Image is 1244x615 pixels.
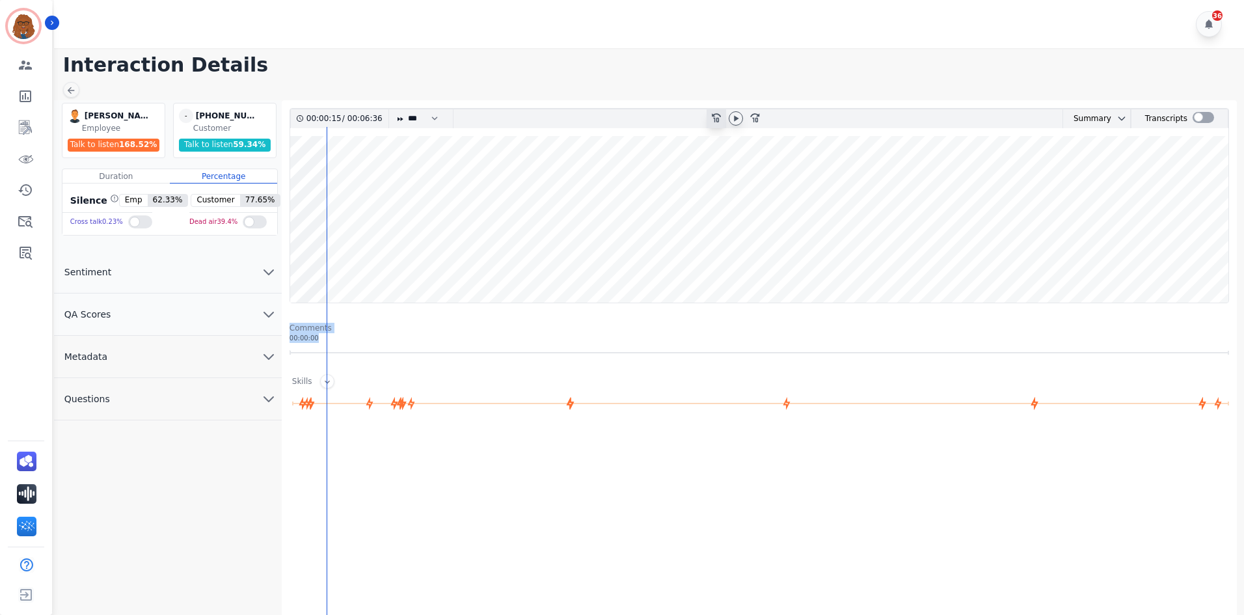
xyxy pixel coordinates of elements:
[54,294,282,336] button: QA Scores chevron down
[62,169,170,184] div: Duration
[120,195,148,206] span: Emp
[54,336,282,378] button: Metadata chevron down
[68,139,160,152] div: Talk to listen
[292,376,312,389] div: Skills
[179,139,271,152] div: Talk to listen
[8,10,39,42] img: Bordered avatar
[189,213,237,232] div: Dead air 39.4 %
[179,109,193,123] span: -
[306,109,342,128] div: 00:00:15
[54,308,122,321] span: QA Scores
[170,169,277,184] div: Percentage
[233,140,265,149] span: 59.34 %
[193,123,273,133] div: Customer
[345,109,381,128] div: 00:06:36
[1116,113,1127,124] svg: chevron down
[54,350,118,363] span: Metadata
[261,391,277,407] svg: chevron down
[148,195,188,206] span: 62.33 %
[1111,113,1127,124] button: chevron down
[54,251,282,294] button: Sentiment chevron down
[290,333,1229,343] div: 00:00:00
[191,195,239,206] span: Customer
[82,123,162,133] div: Employee
[261,349,277,364] svg: chevron down
[306,109,386,128] div: /
[1212,10,1223,21] div: 36
[119,140,157,149] span: 168.52 %
[196,109,261,123] div: [PHONE_NUMBER]
[63,53,1244,77] h1: Interaction Details
[70,213,123,232] div: Cross talk 0.23 %
[54,266,122,279] span: Sentiment
[261,307,277,322] svg: chevron down
[261,264,277,280] svg: chevron down
[1063,109,1111,128] div: Summary
[240,195,280,206] span: 77.65 %
[85,109,150,123] div: [PERSON_NAME]
[68,194,119,207] div: Silence
[290,323,1229,333] div: Comments
[1145,109,1187,128] div: Transcripts
[54,378,282,420] button: Questions chevron down
[54,392,120,405] span: Questions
